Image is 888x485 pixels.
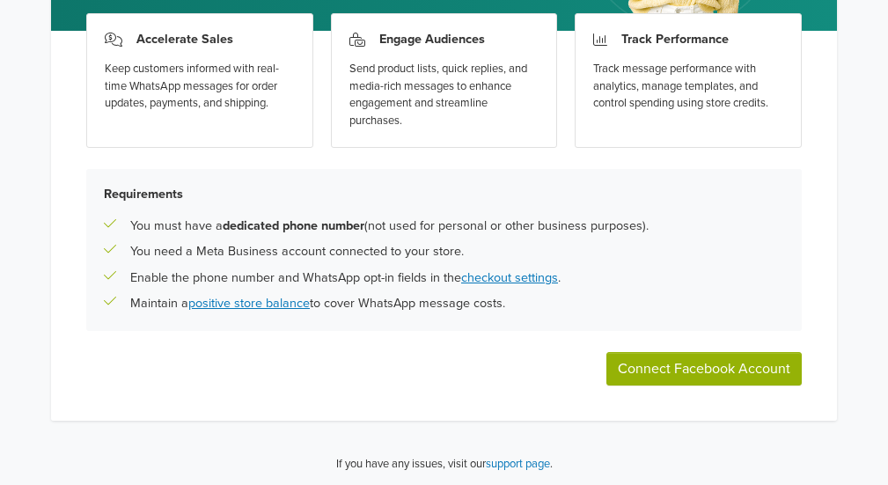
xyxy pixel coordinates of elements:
p: You need a Meta Business account connected to your store. [130,242,464,261]
h5: Requirements [104,187,784,202]
button: Connect Facebook Account [606,352,802,386]
h3: Accelerate Sales [136,32,233,47]
div: Track message performance with analytics, manage templates, and control spending using store cred... [593,61,783,113]
p: Maintain a to cover WhatsApp message costs. [130,294,505,313]
div: Send product lists, quick replies, and media-rich messages to enhance engagement and streamline p... [349,61,539,129]
p: If you have any issues, visit our . [336,456,553,474]
h3: Engage Audiences [379,32,485,47]
a: checkout settings [461,270,558,285]
a: support page [486,457,550,471]
p: You must have a (not used for personal or other business purposes). [130,217,649,236]
b: dedicated phone number [223,218,364,233]
a: positive store balance [188,296,310,311]
div: Keep customers informed with real-time WhatsApp messages for order updates, payments, and shipping. [105,61,295,113]
h3: Track Performance [621,32,729,47]
p: Enable the phone number and WhatsApp opt-in fields in the . [130,268,561,288]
